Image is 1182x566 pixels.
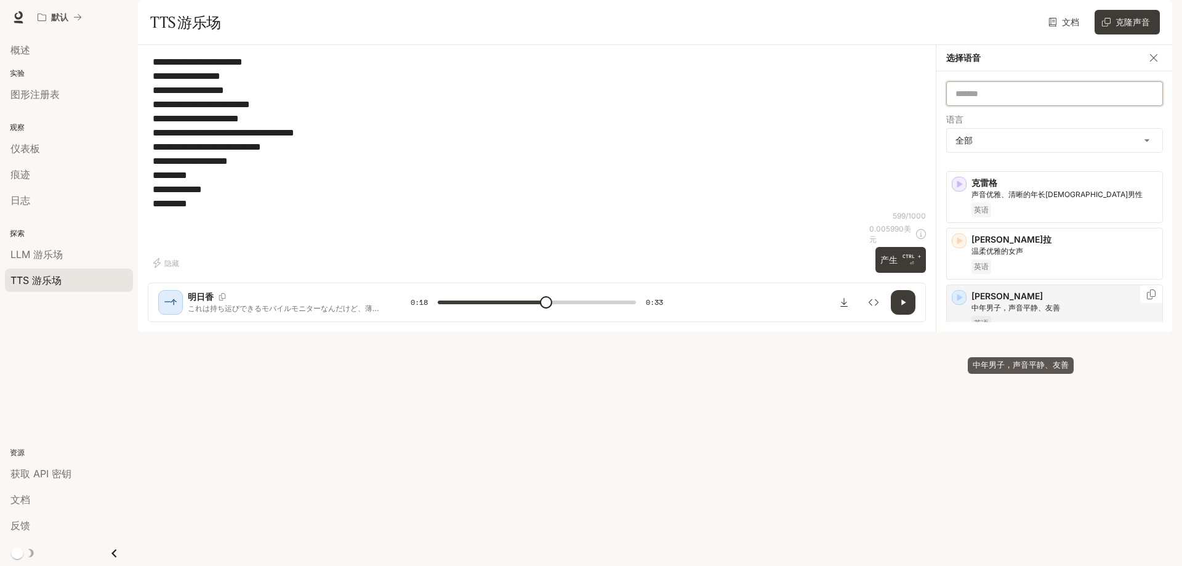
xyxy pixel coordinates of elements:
[1062,17,1079,27] font: 文档
[861,290,886,315] button: 检查
[214,293,231,301] button: 复制语音ID
[188,304,381,397] font: これは持ち运びできるモバイルモニターなんだけど、薄くてsuタイirisshuなだけじゃなく、背面に隠しメタルスタンドが付いていて、たった1本のケーブルでノートパソコンをミラーringu。縦横画面...
[947,129,1162,152] div: 全部
[903,253,921,259] font: CTRL +
[164,298,177,305] font: 一个
[32,5,87,30] button: 所有工作区
[411,297,428,307] font: 0:18
[974,262,989,271] font: 英语
[1116,17,1150,27] font: 克隆声音
[971,303,1060,312] font: 中年男子，声音平静、友善
[164,259,179,268] font: 隐藏
[875,247,926,272] button: 产生CTRL +⏎
[51,12,68,22] font: 默认
[971,246,1023,256] font: 温柔优雅的女声
[971,246,1157,257] p: 温柔优雅的女声
[646,297,663,307] font: 0:33
[946,114,963,124] font: 语言
[955,135,973,145] font: 全部
[148,253,187,273] button: 隐藏
[971,234,1051,245] font: [PERSON_NAME]拉
[971,177,997,188] font: 克雷格
[971,302,1157,313] p: 中年男子，声音平静、友善
[1045,10,1085,34] a: 文档
[974,205,989,214] font: 英语
[188,291,214,302] font: 明日香
[1095,10,1160,34] button: 克隆声音
[971,190,1143,199] font: 声音优雅、清晰的年长[DEMOGRAPHIC_DATA]男性
[880,254,898,265] font: 产生
[973,360,1069,370] font: 中年男子，声音平静、友善
[971,189,1157,200] p: 声音优雅、清晰的年长英国男性
[971,291,1043,301] font: [PERSON_NAME]
[832,290,856,315] button: 下载音频
[974,318,989,328] font: 英语
[150,13,221,31] font: TTS 游乐场
[910,261,914,266] font: ⏎
[1145,289,1157,299] button: 复制语音ID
